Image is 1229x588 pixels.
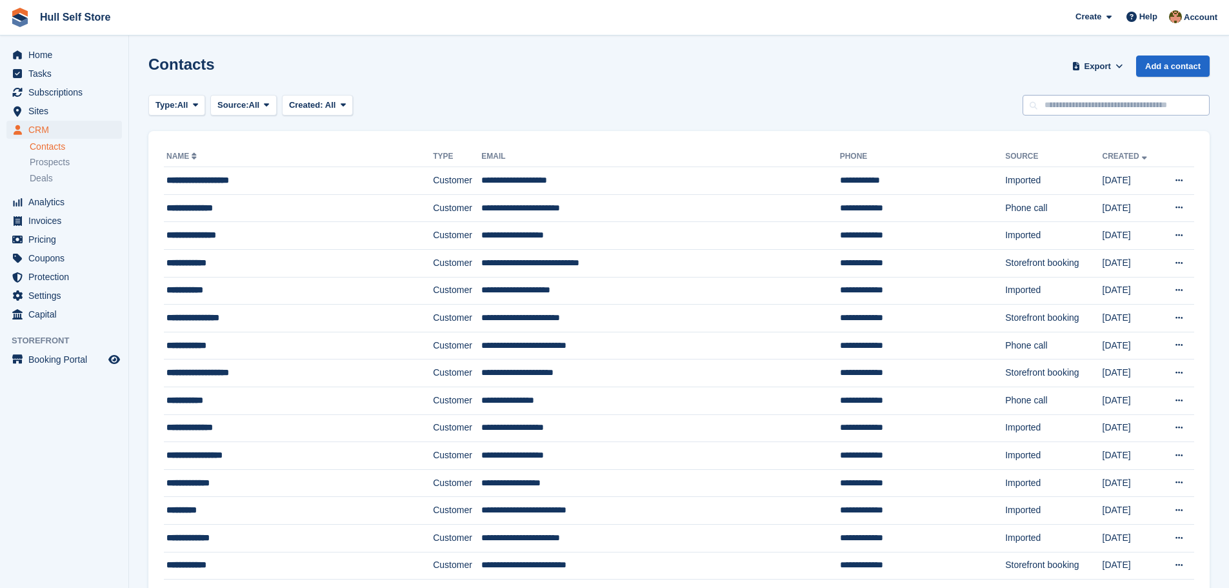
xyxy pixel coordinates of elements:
span: Prospects [30,156,70,168]
td: Customer [433,249,481,277]
span: Pricing [28,230,106,248]
button: Type: All [148,95,205,116]
img: Andy [1169,10,1182,23]
td: Customer [433,387,481,414]
td: Customer [433,277,481,305]
td: Imported [1005,167,1102,195]
td: Imported [1005,524,1102,552]
span: Booking Portal [28,350,106,369]
a: Prospects [30,156,122,169]
td: Customer [433,552,481,580]
span: CRM [28,121,106,139]
td: [DATE] [1103,249,1161,277]
span: Settings [28,287,106,305]
a: menu [6,230,122,248]
a: menu [6,102,122,120]
span: Invoices [28,212,106,230]
a: Created [1103,152,1150,161]
td: [DATE] [1103,194,1161,222]
span: All [325,100,336,110]
td: [DATE] [1103,277,1161,305]
a: menu [6,249,122,267]
a: Preview store [106,352,122,367]
span: Export [1084,60,1111,73]
img: stora-icon-8386f47178a22dfd0bd8f6a31ec36ba5ce8667c1dd55bd0f319d3a0aa187defe.svg [10,8,30,27]
a: menu [6,193,122,211]
td: Imported [1005,497,1102,525]
td: [DATE] [1103,552,1161,580]
td: Customer [433,442,481,470]
a: menu [6,46,122,64]
span: Help [1139,10,1157,23]
td: [DATE] [1103,305,1161,332]
a: Deals [30,172,122,185]
td: [DATE] [1103,414,1161,442]
span: Tasks [28,65,106,83]
span: Sites [28,102,106,120]
td: Storefront booking [1005,305,1102,332]
a: menu [6,287,122,305]
span: Storefront [12,334,128,347]
a: menu [6,65,122,83]
td: Customer [433,167,481,195]
td: Phone call [1005,194,1102,222]
span: Analytics [28,193,106,211]
th: Email [481,147,839,167]
button: Export [1069,56,1126,77]
td: [DATE] [1103,442,1161,470]
td: Imported [1005,414,1102,442]
td: Customer [433,194,481,222]
span: Type: [155,99,177,112]
td: [DATE] [1103,469,1161,497]
td: Storefront booking [1005,360,1102,387]
a: Name [166,152,199,161]
td: Phone call [1005,387,1102,414]
td: Imported [1005,469,1102,497]
td: Phone call [1005,332,1102,360]
td: Customer [433,305,481,332]
span: Source: [217,99,248,112]
td: Customer [433,360,481,387]
a: menu [6,268,122,286]
td: [DATE] [1103,360,1161,387]
td: Customer [433,469,481,497]
a: menu [6,83,122,101]
td: [DATE] [1103,167,1161,195]
td: [DATE] [1103,524,1161,552]
td: Customer [433,222,481,250]
td: [DATE] [1103,497,1161,525]
span: Subscriptions [28,83,106,101]
th: Phone [840,147,1006,167]
h1: Contacts [148,56,215,73]
td: Customer [433,497,481,525]
a: menu [6,212,122,230]
th: Type [433,147,481,167]
td: Storefront booking [1005,552,1102,580]
td: [DATE] [1103,222,1161,250]
td: [DATE] [1103,387,1161,414]
span: All [249,99,260,112]
a: menu [6,121,122,139]
a: menu [6,350,122,369]
a: Add a contact [1136,56,1210,77]
td: Customer [433,524,481,552]
td: Imported [1005,277,1102,305]
span: Created: [289,100,323,110]
td: Customer [433,332,481,360]
td: Customer [433,414,481,442]
td: Imported [1005,222,1102,250]
button: Created: All [282,95,353,116]
button: Source: All [210,95,277,116]
a: Contacts [30,141,122,153]
span: Deals [30,172,53,185]
span: Home [28,46,106,64]
th: Source [1005,147,1102,167]
td: [DATE] [1103,332,1161,360]
span: Account [1184,11,1217,24]
span: Create [1075,10,1101,23]
td: Imported [1005,442,1102,470]
span: Capital [28,305,106,323]
span: Coupons [28,249,106,267]
span: All [177,99,188,112]
span: Protection [28,268,106,286]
